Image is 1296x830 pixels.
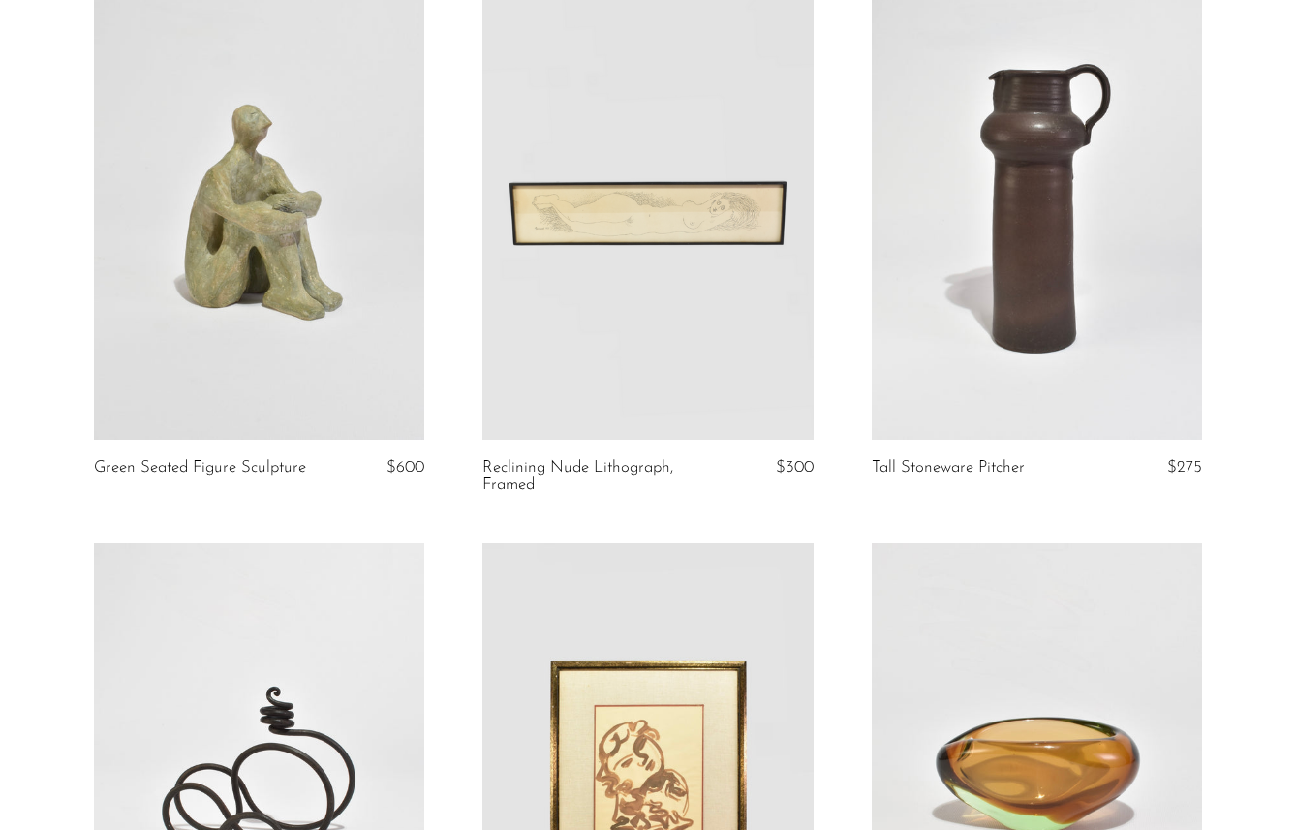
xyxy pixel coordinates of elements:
span: $300 [776,459,814,476]
a: Reclining Nude Lithograph, Framed [482,459,702,495]
a: Tall Stoneware Pitcher [872,459,1025,476]
span: $275 [1167,459,1202,476]
span: $600 [386,459,424,476]
a: Green Seated Figure Sculpture [94,459,306,476]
